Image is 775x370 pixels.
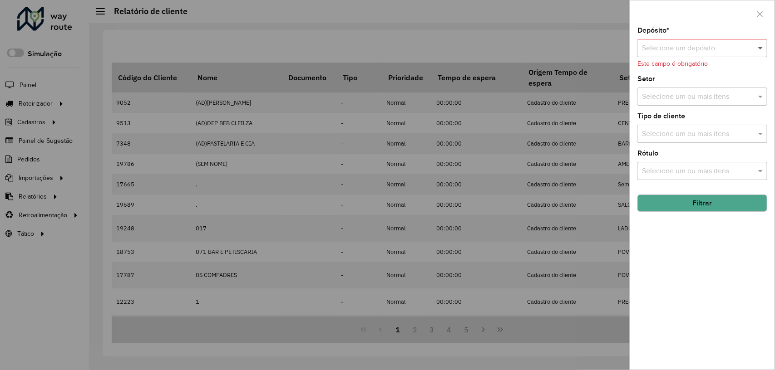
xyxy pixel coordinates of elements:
formly-validation-message: Este campo é obrigatório [637,60,708,67]
label: Setor [637,73,655,84]
label: Tipo de cliente [637,111,685,122]
label: Rótulo [637,148,658,159]
button: Filtrar [637,195,767,212]
label: Depósito [637,25,669,36]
